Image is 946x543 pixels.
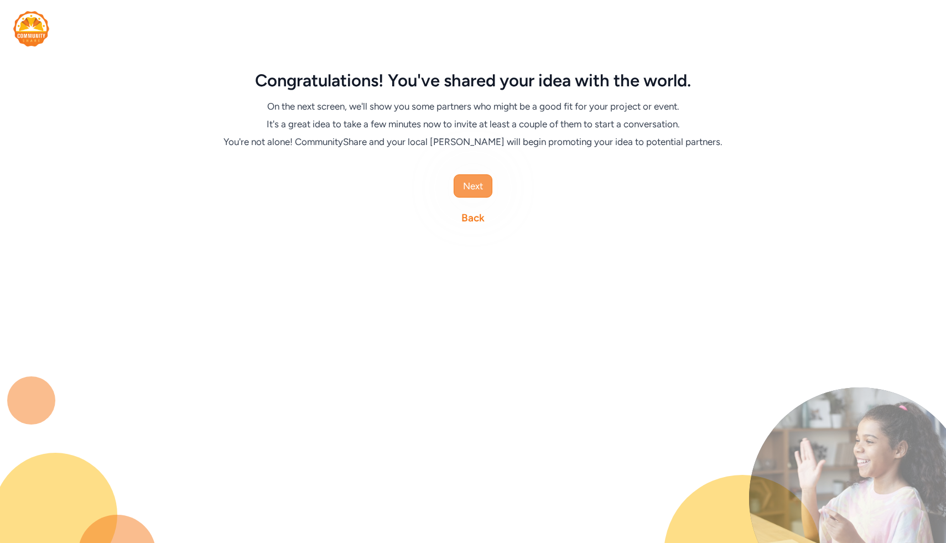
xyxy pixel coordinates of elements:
button: Next [454,174,492,198]
a: Back [461,210,485,226]
div: It's a great idea to take a few minutes now to invite at least a couple of them to start a conver... [212,117,734,131]
div: Congratulations! You've shared your idea with the world. [212,71,734,91]
div: On the next screen, we'll show you some partners who might be a good fit for your project or event. [212,100,734,113]
span: Next [463,179,483,193]
div: You're not alone! CommunityShare and your local [PERSON_NAME] will begin promoting your idea to p... [212,135,734,148]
